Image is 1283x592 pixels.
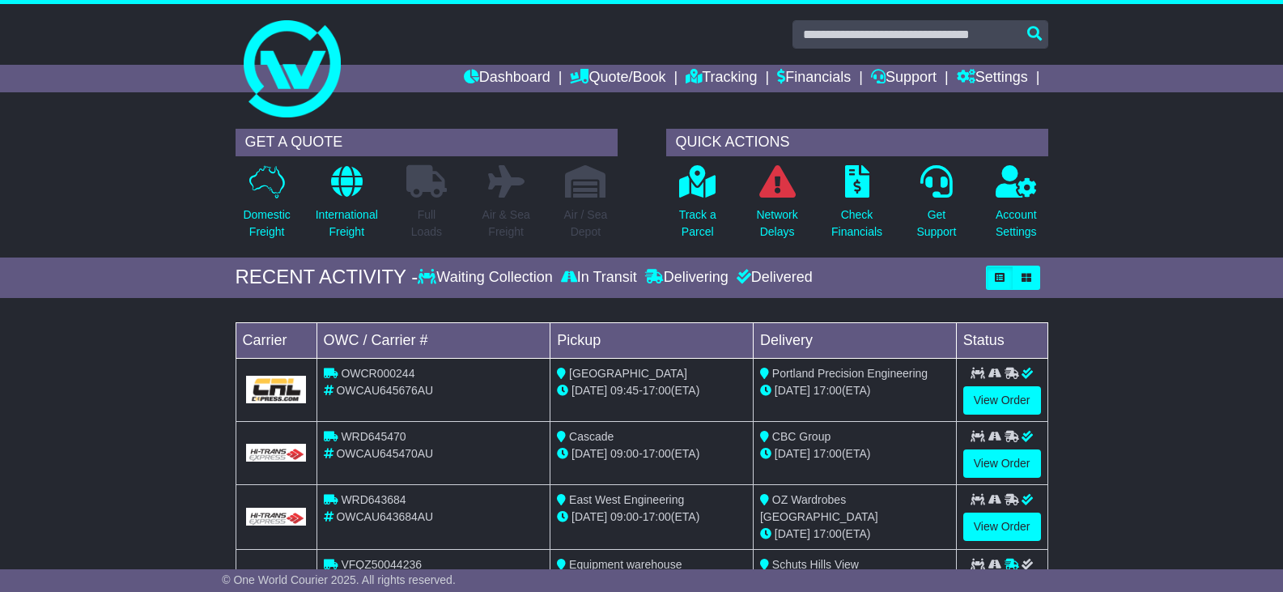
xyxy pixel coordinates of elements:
[464,65,550,92] a: Dashboard
[317,322,550,358] td: OWC / Carrier #
[557,445,746,462] div: - (ETA)
[243,207,290,241] p: Domestic Freight
[418,269,556,287] div: Waiting Collection
[242,164,291,249] a: DomesticFreight
[341,367,414,380] span: OWCR000244
[316,207,378,241] p: International Freight
[569,367,687,380] span: [GEOGRAPHIC_DATA]
[341,430,406,443] span: WRD645470
[678,164,717,249] a: Track aParcel
[564,207,608,241] p: Air / Sea Depot
[341,493,406,506] span: WRD643684
[871,65,937,92] a: Support
[957,65,1028,92] a: Settings
[222,573,456,586] span: © One World Courier 2025. All rights reserved.
[814,447,842,460] span: 17:00
[557,509,746,526] div: - (ETA)
[571,510,607,523] span: [DATE]
[571,447,607,460] span: [DATE]
[557,382,746,399] div: - (ETA)
[236,129,618,156] div: GET A QUOTE
[963,449,1041,478] a: View Order
[963,386,1041,415] a: View Order
[246,444,307,462] img: GetCarrierServiceLogo
[772,558,859,571] span: Schuts Hills View
[956,322,1047,358] td: Status
[236,322,317,358] td: Carrier
[772,367,928,380] span: Portland Precision Engineering
[336,384,433,397] span: OWCAU645676AU
[753,322,956,358] td: Delivery
[679,207,716,241] p: Track a Parcel
[569,558,682,571] span: Equipment warehouse
[996,207,1037,241] p: Account Settings
[315,164,379,249] a: InternationalFreight
[686,65,757,92] a: Tracking
[760,493,878,523] span: OZ Wardrobes [GEOGRAPHIC_DATA]
[831,207,882,241] p: Check Financials
[570,65,665,92] a: Quote/Book
[406,207,447,241] p: Full Loads
[916,207,956,241] p: Get Support
[610,384,639,397] span: 09:45
[775,447,810,460] span: [DATE]
[550,322,754,358] td: Pickup
[916,164,957,249] a: GetSupport
[246,376,307,403] img: GetCarrierServiceLogo
[777,65,851,92] a: Financials
[341,558,422,571] span: VFQZ50044236
[814,527,842,540] span: 17:00
[236,266,418,289] div: RECENT ACTIVITY -
[963,513,1041,541] a: View Order
[569,493,684,506] span: East West Engineering
[995,164,1038,249] a: AccountSettings
[610,510,639,523] span: 09:00
[569,430,614,443] span: Cascade
[814,384,842,397] span: 17:00
[756,207,797,241] p: Network Delays
[666,129,1048,156] div: QUICK ACTIONS
[775,384,810,397] span: [DATE]
[760,382,950,399] div: (ETA)
[775,527,810,540] span: [DATE]
[760,526,950,543] div: (ETA)
[641,269,733,287] div: Delivering
[610,447,639,460] span: 09:00
[482,207,530,241] p: Air & Sea Freight
[643,510,671,523] span: 17:00
[571,384,607,397] span: [DATE]
[755,164,798,249] a: NetworkDelays
[336,447,433,460] span: OWCAU645470AU
[772,430,831,443] span: CBC Group
[733,269,813,287] div: Delivered
[760,445,950,462] div: (ETA)
[246,508,307,526] img: GetCarrierServiceLogo
[831,164,883,249] a: CheckFinancials
[643,447,671,460] span: 17:00
[643,384,671,397] span: 17:00
[557,269,641,287] div: In Transit
[336,510,433,523] span: OWCAU643684AU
